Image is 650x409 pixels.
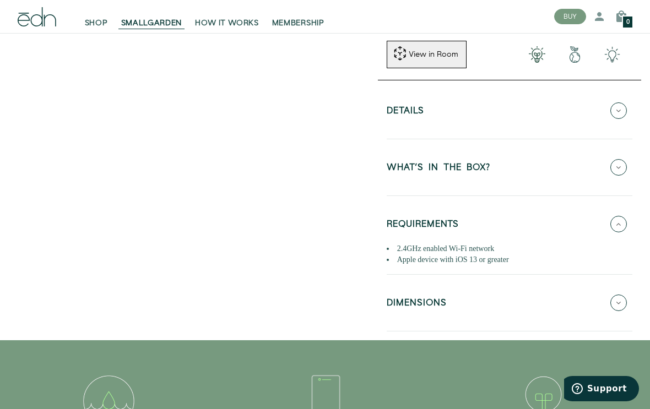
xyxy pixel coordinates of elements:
[594,46,631,63] img: edn-smallgarden-tech.png
[188,4,265,29] a: HOW IT WORKS
[387,148,632,187] button: WHAT'S IN THE BOX?
[408,49,459,60] div: View in Room
[115,4,189,29] a: SMALLGARDEN
[387,41,467,68] button: View in Room
[387,91,632,130] button: Details
[387,298,447,311] h5: DIMENSIONS
[266,4,331,29] a: MEMBERSHIP
[518,46,556,63] img: 001-light-bulb.png
[195,18,258,29] span: HOW IT WORKS
[556,46,593,63] img: green-earth.png
[387,283,632,322] button: DIMENSIONS
[387,205,632,243] button: REQUIREMENTS
[387,243,632,254] li: 2.4GHz enabled Wi-Fi network
[121,18,182,29] span: SMALLGARDEN
[387,254,632,265] li: Apple device with iOS 13 or greater
[78,4,115,29] a: SHOP
[272,18,324,29] span: MEMBERSHIP
[554,9,586,24] button: BUY
[387,163,490,176] h5: WHAT'S IN THE BOX?
[564,376,639,403] iframe: Opens a widget where you can find more information
[626,19,630,25] span: 0
[387,106,424,119] h5: Details
[85,18,108,29] span: SHOP
[387,220,459,232] h5: REQUIREMENTS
